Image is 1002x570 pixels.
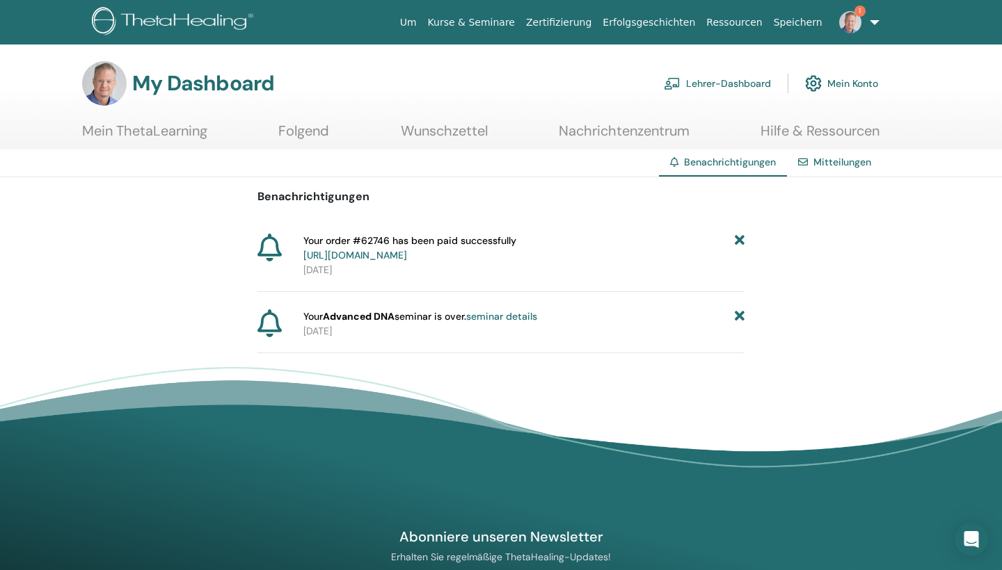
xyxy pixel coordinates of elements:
a: Mein Konto [805,68,878,99]
p: [DATE] [303,263,745,277]
img: default.jpg [82,61,127,106]
img: chalkboard-teacher.svg [664,77,681,90]
a: Um [395,10,422,35]
a: Lehrer-Dashboard [664,68,771,99]
a: Mitteilungen [813,156,871,168]
span: 1 [854,6,866,17]
p: Erhalten Sie regelmäßige ThetaHealing-Updates! [340,551,662,563]
a: [URL][DOMAIN_NAME] [303,249,407,261]
a: Nachrichtenzentrum [559,122,690,149]
h3: My Dashboard [132,71,274,96]
img: logo.png [92,7,258,38]
span: Your seminar is over. [303,309,537,324]
h4: Abonniere unseren Newsletter [340,528,662,546]
div: Open Intercom Messenger [955,523,988,556]
img: default.jpg [839,11,861,33]
a: Zertifizierung [520,10,597,35]
img: cog.svg [805,72,822,95]
strong: Advanced DNA [323,310,395,323]
span: Your order #62746 has been paid successfully [303,234,516,263]
p: Benachrichtigungen [257,188,745,205]
a: Kurse & Seminare [422,10,520,35]
a: Erfolgsgeschichten [597,10,701,35]
a: Ressourcen [701,10,768,35]
p: [DATE] [303,324,745,339]
a: seminar details [466,310,537,323]
a: Speichern [768,10,828,35]
a: Folgend [278,122,329,149]
a: Wunschzettel [401,122,488,149]
span: Benachrichtigungen [684,156,776,168]
a: Hilfe & Ressourcen [761,122,880,149]
a: Mein ThetaLearning [82,122,207,149]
